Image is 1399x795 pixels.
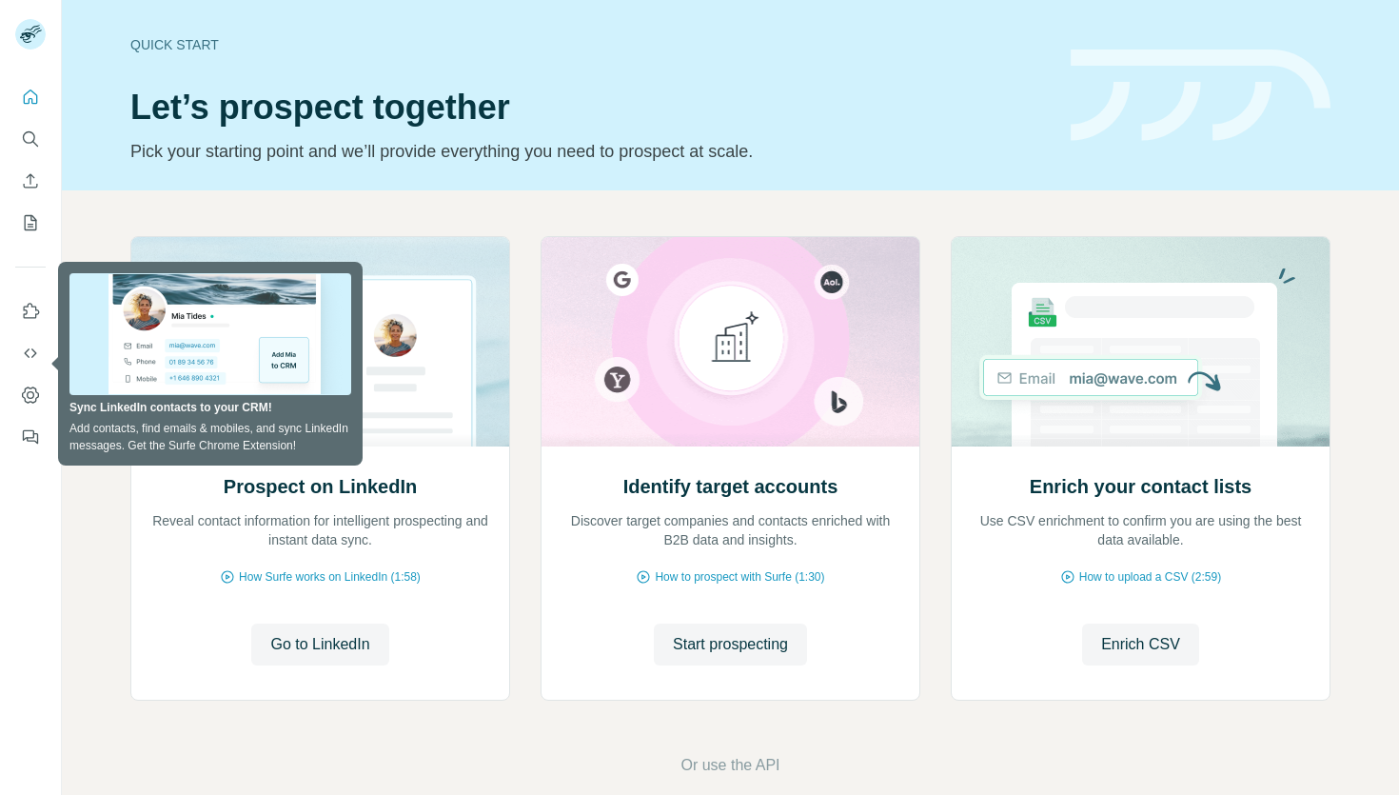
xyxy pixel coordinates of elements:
[130,138,1048,165] p: Pick your starting point and we’ll provide everything you need to prospect at scale.
[951,237,1330,447] img: Enrich your contact lists
[130,89,1048,127] h1: Let’s prospect together
[654,624,807,666] button: Start prospecting
[130,237,510,447] img: Prospect on LinkedIn
[673,633,788,656] span: Start prospecting
[15,206,46,240] button: My lists
[1082,624,1199,666] button: Enrich CSV
[655,568,824,586] span: How to prospect with Surfe (1:30)
[15,336,46,370] button: Use Surfe API
[15,80,46,114] button: Quick start
[623,473,838,500] h2: Identify target accounts
[1079,568,1221,586] span: How to upload a CSV (2:59)
[150,511,490,549] p: Reveal contact information for intelligent prospecting and instant data sync.
[680,754,779,777] button: Or use the API
[541,237,920,447] img: Identify target accounts
[251,624,388,666] button: Go to LinkedIn
[15,122,46,156] button: Search
[130,35,1048,54] div: Quick start
[15,294,46,328] button: Use Surfe on LinkedIn
[270,633,369,656] span: Go to LinkedIn
[561,511,900,549] p: Discover target companies and contacts enriched with B2B data and insights.
[15,378,46,412] button: Dashboard
[239,568,421,586] span: How Surfe works on LinkedIn (1:58)
[1101,633,1180,656] span: Enrich CSV
[1071,50,1330,142] img: banner
[224,473,417,500] h2: Prospect on LinkedIn
[15,420,46,454] button: Feedback
[971,511,1310,549] p: Use CSV enrichment to confirm you are using the best data available.
[1030,473,1251,500] h2: Enrich your contact lists
[15,164,46,198] button: Enrich CSV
